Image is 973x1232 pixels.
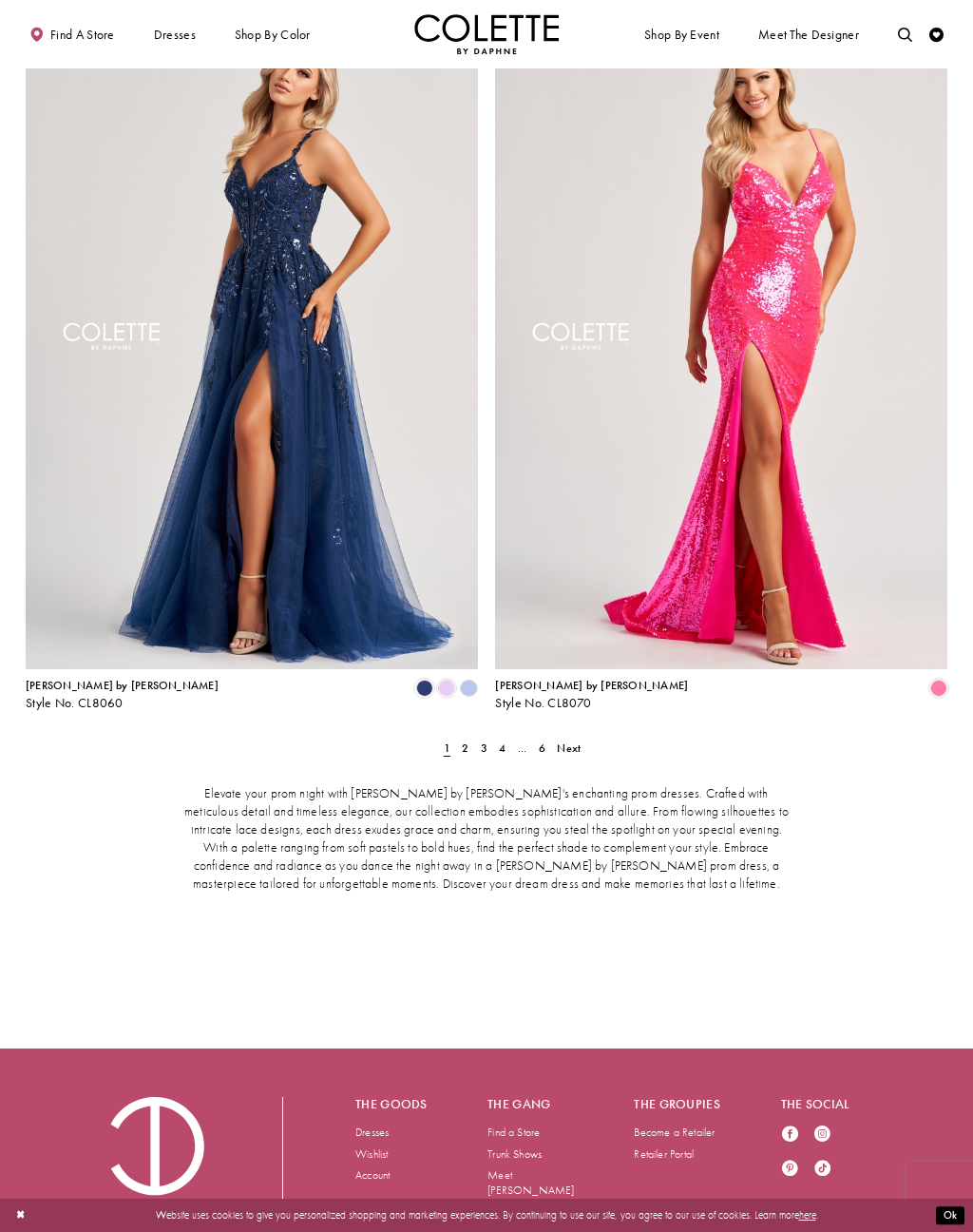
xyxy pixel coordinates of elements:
a: Retailer Portal [634,1146,694,1162]
img: Colette by Daphne [414,14,559,54]
h5: The groupies [634,1097,723,1111]
a: Become a Retailer [634,1125,715,1140]
span: ... [518,741,527,756]
span: Shop by color [231,14,314,54]
i: Bluebell [460,680,477,697]
a: Meet the designer [754,14,863,54]
span: [PERSON_NAME] by [PERSON_NAME] [26,678,219,693]
span: 4 [499,741,506,756]
a: Wishlist [355,1146,389,1162]
a: Page 2 [458,738,473,759]
ul: Follow us [773,1118,851,1186]
span: Dresses [150,14,200,54]
span: Current Page [439,738,454,759]
span: 3 [481,741,487,756]
p: Website uses cookies to give you personalized shopping and marketing experiences. By continuing t... [104,1205,869,1224]
a: Visit Colette by Daphne Style No. CL8070 Page [495,11,947,669]
span: 6 [539,741,545,756]
h5: The goods [355,1097,429,1111]
a: here [799,1208,816,1222]
a: Find a store [26,14,118,54]
span: Shop By Event [640,14,722,54]
a: ... [513,738,531,759]
a: Next Page [553,738,585,759]
span: Meet the designer [758,28,859,42]
span: Style No. CL8070 [495,695,591,711]
a: Visit our TikTok - Opens in new tab [813,1160,831,1180]
a: Account [355,1167,390,1183]
span: Shop by color [235,28,311,42]
i: Navy Blue [415,680,432,697]
a: Check Wishlist [925,14,947,54]
p: Elevate your prom night with [PERSON_NAME] by [PERSON_NAME]'s enchanting prom dresses. Crafted wi... [181,785,792,894]
a: Visit our Facebook - Opens in new tab [781,1126,799,1145]
a: Trunk Shows [487,1146,542,1162]
a: Meet [PERSON_NAME] [487,1167,574,1197]
div: Colette by Daphne Style No. CL8060 [26,680,219,710]
span: [PERSON_NAME] by [PERSON_NAME] [495,678,688,693]
a: Visit Home Page [414,14,559,54]
span: Find a store [50,28,115,42]
span: 2 [462,741,468,756]
span: 1 [444,741,450,756]
a: Visit Colette by Daphne Style No. CL8060 Page [26,11,478,669]
h5: The social [781,1097,870,1111]
h5: The gang [487,1097,577,1111]
span: Style No. CL8060 [26,695,124,711]
a: Dresses [355,1125,389,1140]
a: Visit our Instagram - Opens in new tab [813,1126,831,1145]
button: Close Dialog [9,1203,32,1228]
i: Lilac [438,680,455,697]
i: Cotton Candy [930,680,947,697]
div: Colette by Daphne Style No. CL8070 [495,680,688,710]
a: Page 4 [495,738,510,759]
a: Page 3 [476,738,491,759]
span: Dresses [154,28,196,42]
a: Toggle search [894,14,916,54]
button: Submit Dialog [936,1206,964,1224]
span: Next [557,741,581,756]
a: Find a Store [487,1125,540,1140]
a: Visit our Pinterest - Opens in new tab [781,1160,799,1180]
a: Page 6 [534,738,549,759]
span: Shop By Event [644,28,719,42]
